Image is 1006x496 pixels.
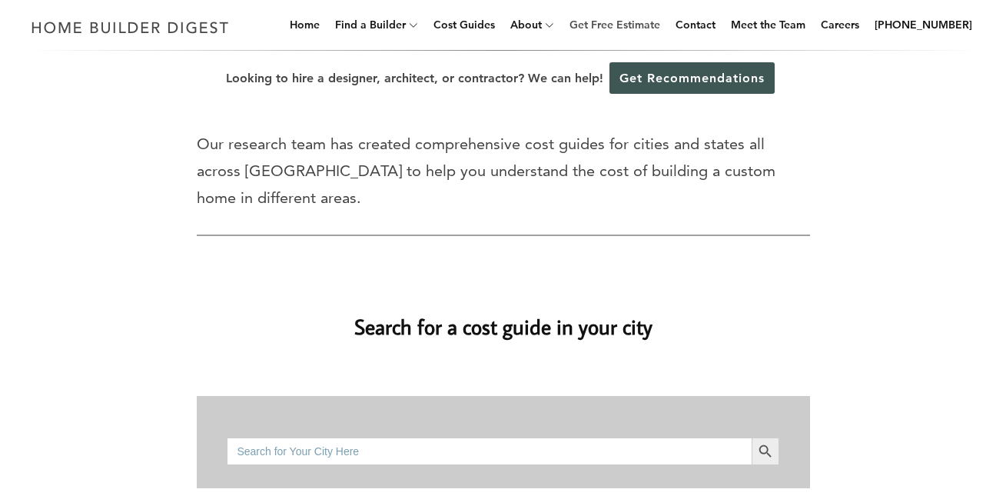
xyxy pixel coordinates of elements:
[197,131,810,211] p: Our research team has created comprehensive cost guides for cities and states all across [GEOGRAP...
[609,62,775,94] a: Get Recommendations
[65,289,941,342] h2: Search for a cost guide in your city
[25,12,236,42] img: Home Builder Digest
[227,438,751,465] input: Search for Your City Here
[757,443,774,460] svg: Search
